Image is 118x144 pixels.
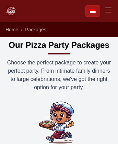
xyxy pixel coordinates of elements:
[21,26,22,33] li: /
[9,40,109,50] h1: Our Pizza Party Packages
[5,27,18,32] a: Home
[5,59,113,92] p: Choose the perfect package to create your perfect party. From intimate family dinners to large ce...
[25,27,46,32] a: Packages
[37,100,81,144] img: Bali Pizza Party Packages
[5,6,16,17] img: Bali Pizza Party Logo
[85,5,100,17] a: Beralih ke Bahasa Indonesia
